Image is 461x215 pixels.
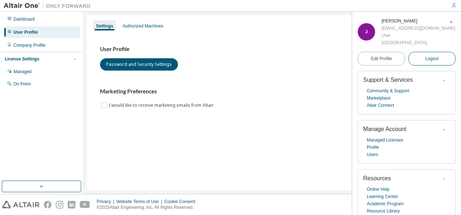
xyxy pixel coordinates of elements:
img: instagram.svg [56,201,63,208]
a: Managed Licenses [367,136,403,144]
span: Resources [363,175,391,181]
a: Profile [367,144,379,151]
span: Logout [425,55,439,62]
img: linkedin.svg [68,201,75,208]
div: Settings [96,23,113,29]
img: Altair One [4,2,94,9]
span: Support & Services [363,77,413,83]
div: License Settings [5,56,39,62]
div: Privacy [97,199,116,205]
div: Company Profile [13,42,46,48]
div: Jeremy Johnson [382,17,455,25]
span: Edit Profile [371,56,392,62]
div: User [382,32,455,39]
img: facebook.svg [44,201,51,208]
div: [GEOGRAPHIC_DATA] [382,39,455,46]
img: altair_logo.svg [2,201,40,208]
a: Resource Library [367,207,400,215]
a: Learning Center [367,193,398,200]
button: Password and Security Settings [100,58,178,71]
h3: User Profile [100,46,444,53]
div: User Profile [13,29,38,35]
a: Community & Support [367,87,409,94]
div: Authorized Machines [122,23,163,29]
span: J [365,29,368,34]
div: On Prem [13,81,31,87]
button: Logout [408,52,456,66]
div: Managed [13,69,32,75]
a: Marketplace [367,94,390,102]
span: Manage Account [363,126,406,132]
a: Users [367,151,378,158]
h3: Marketing Preferences [100,88,444,95]
a: Altair Connect [367,102,394,109]
p: © 2025 Altair Engineering, Inc. All Rights Reserved. [97,205,200,211]
img: youtube.svg [80,201,90,208]
div: Website Terms of Use [116,199,164,205]
a: Edit Profile [358,52,405,66]
div: [EMAIL_ADDRESS][DOMAIN_NAME] [382,25,455,32]
label: I would like to receive marketing emails from Altair [109,101,215,110]
div: Dashboard [13,16,35,22]
div: Cookie Consent [164,199,199,205]
a: Academic Program [367,200,404,207]
a: Online Help [367,186,390,193]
